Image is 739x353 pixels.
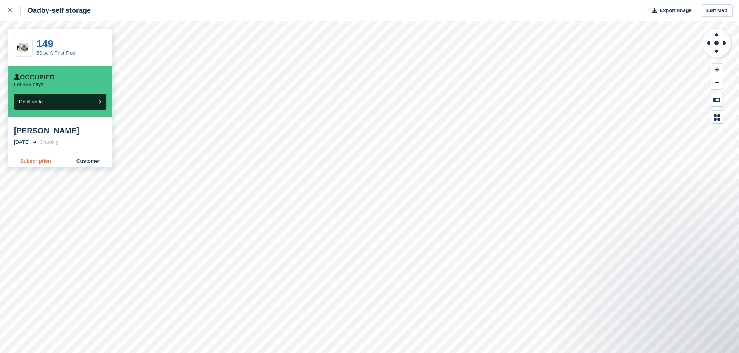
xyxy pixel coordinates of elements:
button: Keyboard Shortcuts [711,93,723,106]
div: [DATE] [14,138,30,146]
button: Deallocate [14,94,106,110]
div: Ongoing [40,138,59,146]
img: arrow-right-light-icn-cde0832a797a2874e46488d9cf13f60e5c3a73dbe684e267c42b8395dfbc2abf.svg [33,141,36,144]
a: 50 sq ft First Floor [36,50,77,56]
a: Edit Map [701,4,733,17]
button: Zoom Out [711,76,723,89]
a: Customer [64,155,112,167]
a: Subscription [8,155,64,167]
div: [PERSON_NAME] [14,126,106,135]
img: 50-sqft-unit%20(1).jpg [14,41,32,54]
button: Map Legend [711,111,723,124]
a: 149 [36,38,53,50]
span: Deallocate [19,99,43,105]
p: For 499 days [14,81,43,88]
button: Export Image [647,4,692,17]
span: Export Image [659,7,691,14]
div: Oadby-self storage [21,6,91,15]
button: Zoom In [711,64,723,76]
div: Occupied [14,74,55,81]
